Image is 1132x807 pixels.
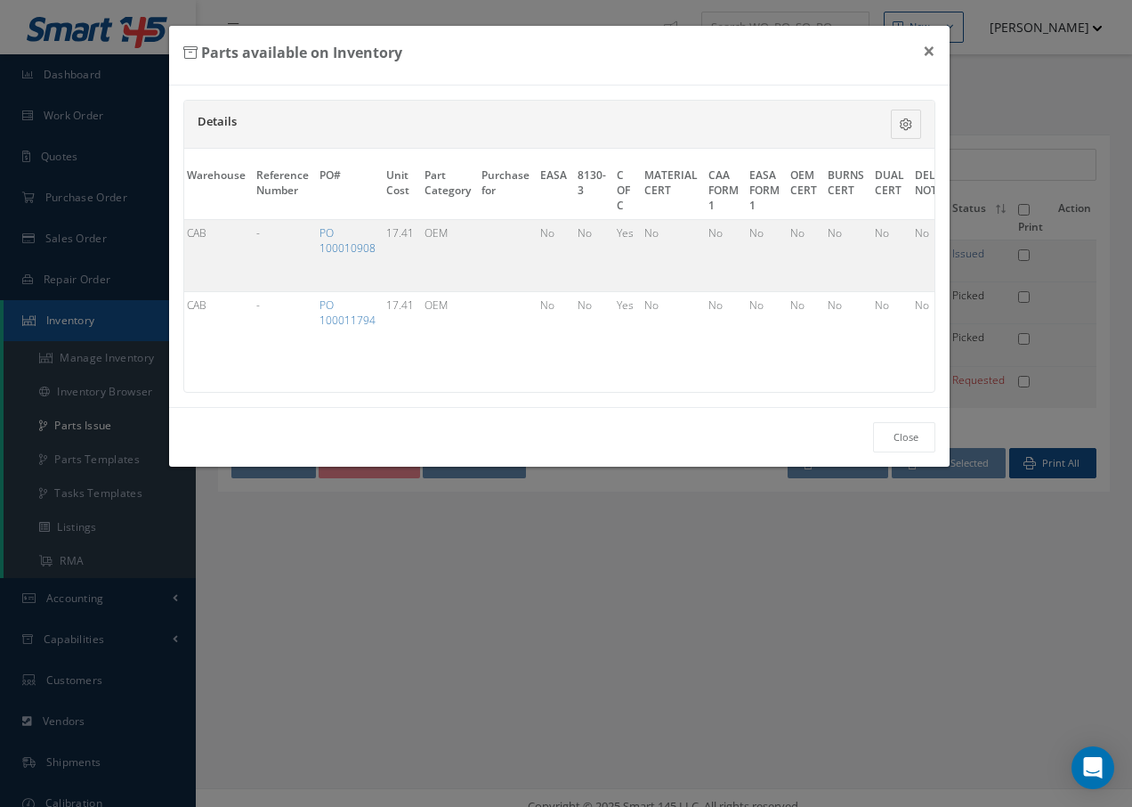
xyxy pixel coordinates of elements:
[182,292,251,364] td: CAB
[535,162,572,219] th: EASA
[869,162,910,219] th: DUAL CERT
[572,162,611,219] th: 8130-3
[198,115,796,129] h5: Details
[703,162,744,219] th: CAA FORM 1
[251,162,314,219] th: Reference Number
[201,43,402,62] b: Parts available on Inventory
[703,219,744,292] td: No
[476,162,535,219] th: Purchase for
[639,219,703,292] td: No
[822,292,869,364] td: No
[785,292,822,364] td: No
[822,162,869,219] th: BURNS CERT
[822,219,869,292] td: No
[256,298,260,313] span: -
[319,298,376,328] a: PO 100011794
[869,292,910,364] td: No
[381,292,419,364] td: 17.41
[639,162,703,219] th: MATERIAL CERT
[572,219,611,292] td: No
[744,219,785,292] td: No
[419,219,476,292] td: OEM
[314,162,381,219] th: PO#
[419,292,476,364] td: OEM
[381,219,419,292] td: 17.41
[611,219,639,292] td: Yes
[869,219,910,292] td: No
[910,162,949,219] th: DEL NOTE
[572,292,611,364] td: No
[639,292,703,364] td: No
[785,219,822,292] td: No
[419,162,476,219] th: Part Category
[182,162,251,219] th: Warehouse
[256,225,260,240] span: -
[381,162,419,219] th: Unit Cost
[873,422,935,453] a: Close
[182,219,251,292] td: CAB
[319,225,376,256] a: PO 100010908
[703,292,744,364] td: No
[611,162,639,219] th: C OF C
[910,219,949,292] td: No
[744,292,785,364] td: No
[535,219,572,292] td: No
[744,162,785,219] th: EASA FORM 1
[909,26,950,76] button: ×
[785,162,822,219] th: OEM CERT
[535,292,572,364] td: No
[1071,746,1114,789] div: Open Intercom Messenger
[611,292,639,364] td: Yes
[910,292,949,364] td: No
